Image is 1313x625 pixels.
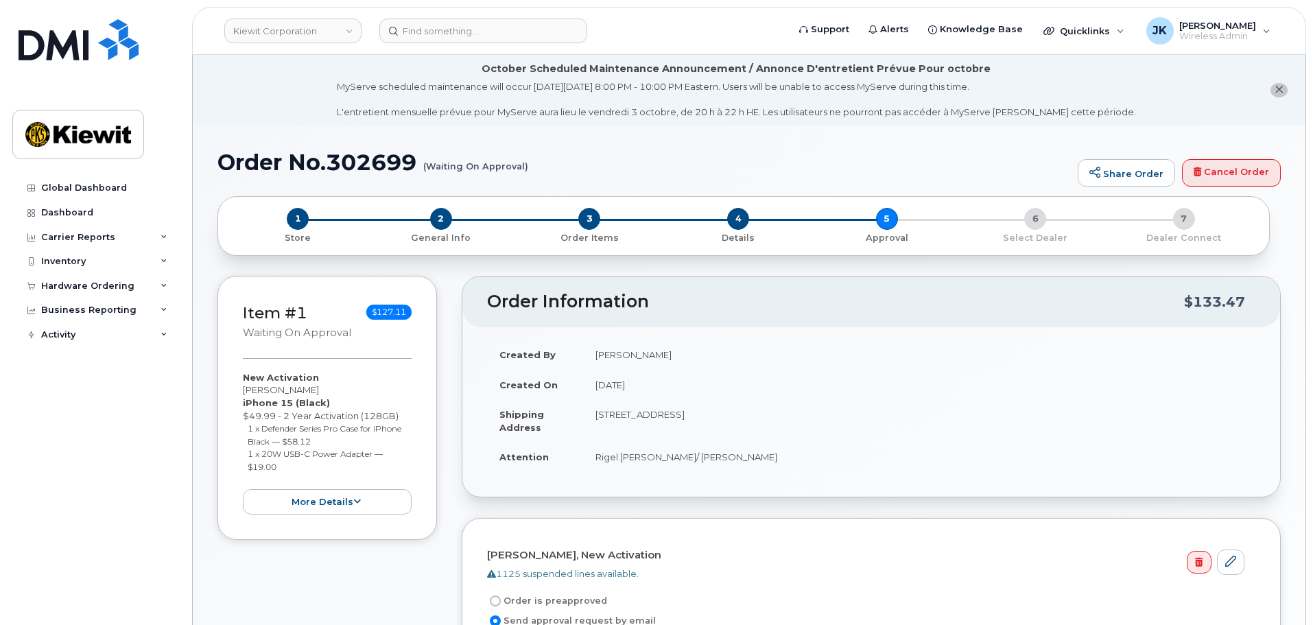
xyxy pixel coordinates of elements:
[248,423,401,447] small: 1 x Defender Series Pro Case for iPhone Black — $58.12
[423,150,528,172] small: (Waiting On Approval)
[583,370,1255,400] td: [DATE]
[243,397,330,408] strong: iPhone 15 (Black)
[727,208,749,230] span: 4
[583,399,1255,442] td: [STREET_ADDRESS]
[243,371,412,515] div: [PERSON_NAME] $49.99 - 2 Year Activation (128GB)
[670,232,807,244] p: Details
[287,208,309,230] span: 1
[235,232,362,244] p: Store
[664,230,813,244] a: 4 Details
[499,349,556,360] strong: Created By
[482,62,991,76] div: October Scheduled Maintenance Announcement / Annonce D'entretient Prévue Pour octobre
[490,595,501,606] input: Order is preapproved
[1184,289,1245,315] div: $133.47
[578,208,600,230] span: 3
[243,303,307,322] a: Item #1
[243,489,412,515] button: more details
[1270,83,1288,97] button: close notification
[337,80,1136,119] div: MyServe scheduled maintenance will occur [DATE][DATE] 8:00 PM - 10:00 PM Eastern. Users will be u...
[217,150,1071,174] h1: Order No.302699
[499,409,544,433] strong: Shipping Address
[521,232,659,244] p: Order Items
[487,550,1244,561] h4: [PERSON_NAME], New Activation
[583,442,1255,472] td: Rigel.[PERSON_NAME]/ [PERSON_NAME]
[499,379,558,390] strong: Created On
[1182,159,1281,187] a: Cancel Order
[229,230,367,244] a: 1 Store
[487,593,607,609] label: Order is preapproved
[430,208,452,230] span: 2
[1078,159,1175,187] a: Share Order
[248,449,383,472] small: 1 x 20W USB-C Power Adapter — $19.00
[583,340,1255,370] td: [PERSON_NAME]
[243,327,351,339] small: Waiting On Approval
[515,230,664,244] a: 3 Order Items
[243,372,319,383] strong: New Activation
[367,230,516,244] a: 2 General Info
[372,232,510,244] p: General Info
[499,451,549,462] strong: Attention
[487,292,1184,311] h2: Order Information
[487,567,1244,580] div: 1125 suspended lines available.
[366,305,412,320] span: $127.11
